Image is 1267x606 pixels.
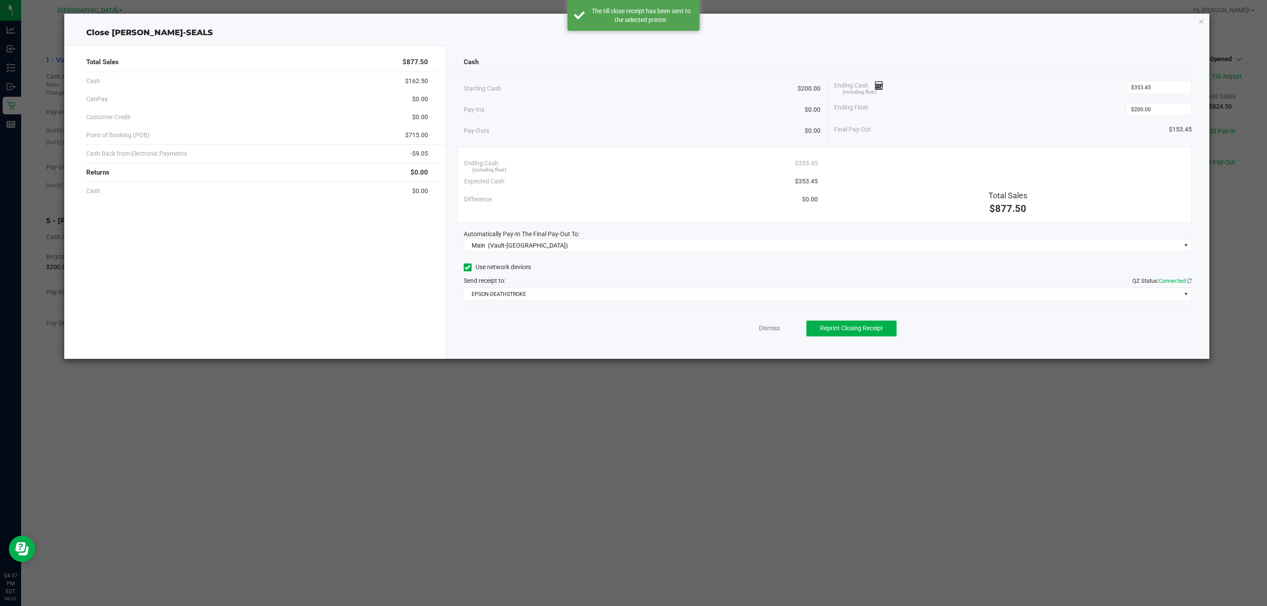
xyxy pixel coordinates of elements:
span: Total Sales [86,57,119,67]
span: Pay-Ins [464,105,484,114]
span: $0.00 [805,126,820,135]
span: Connected [1159,277,1186,284]
span: Customer Credit [86,113,131,122]
span: Cash [86,77,100,86]
span: Cash Back from Electronic Payments [86,149,187,158]
span: Total Sales [989,191,1027,200]
a: Dismiss [759,324,780,333]
span: Cash [464,57,479,67]
span: $0.00 [410,168,428,178]
iframe: Resource center [9,536,35,562]
button: Reprint Closing Receipt [806,321,897,336]
span: QZ Status: [1132,277,1192,284]
span: $200.00 [798,84,820,93]
span: CanPay [86,95,108,104]
span: (including float) [842,89,877,96]
span: Ending Cash [834,81,883,94]
span: Cash [86,186,100,196]
span: $162.50 [405,77,428,86]
span: Automatically Pay-In The Final Pay-Out To: [464,230,579,237]
span: $877.50 [989,203,1026,214]
label: Use network devices [464,263,531,272]
span: Pay-Outs [464,126,489,135]
span: $0.00 [412,186,428,196]
span: Ending Cash [464,159,498,168]
span: $353.45 [795,159,818,168]
span: Starting Cash [464,84,501,93]
span: EPSON-DEATHSTROKE [464,288,1181,300]
span: $877.50 [403,57,428,67]
span: Ending Float [834,103,868,116]
span: $0.00 [412,95,428,104]
span: $353.45 [795,177,818,186]
span: Point of Banking (POB) [86,131,150,140]
span: Main [472,242,485,249]
span: $153.45 [1169,125,1192,134]
span: Expected Cash [464,177,505,186]
span: (including float) [472,167,506,174]
span: Send receipt to: [464,277,505,284]
span: Difference [464,195,492,204]
div: Returns [86,163,428,182]
span: $715.00 [405,131,428,140]
span: Final Pay-Out [834,125,871,134]
span: $0.00 [412,113,428,122]
span: Reprint Closing Receipt [820,325,883,332]
span: (Vault-[GEOGRAPHIC_DATA]) [488,242,568,249]
div: Close [PERSON_NAME]-SEALS [64,27,1210,39]
span: $0.00 [805,105,820,114]
span: -$9.05 [410,149,428,158]
span: $0.00 [802,195,818,204]
div: The till close receipt has been sent to the selected printer. [590,7,693,24]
